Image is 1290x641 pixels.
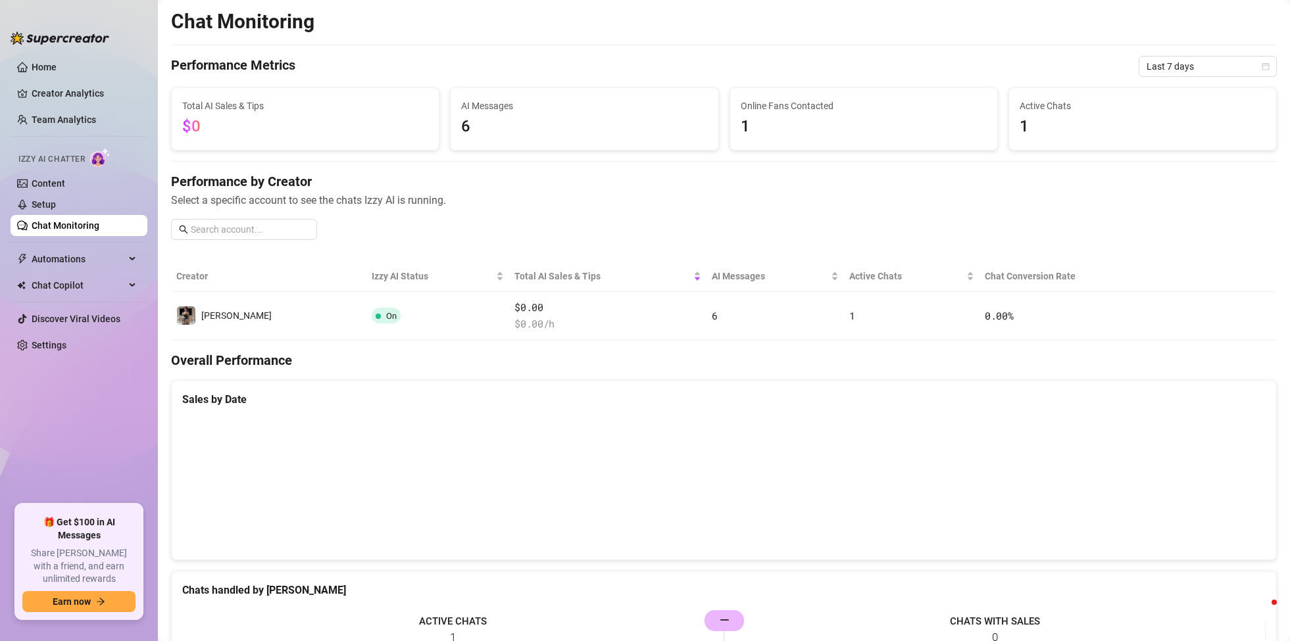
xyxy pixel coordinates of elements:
span: Automations [32,249,125,270]
a: Chat Monitoring [32,220,99,231]
a: Content [32,178,65,189]
span: $0 [182,117,201,135]
a: Creator Analytics [32,83,137,104]
div: Chats handled by [PERSON_NAME] [182,582,1266,598]
a: Settings [32,340,66,350]
th: AI Messages [707,261,843,292]
span: On [386,311,397,321]
span: 0.00 % [985,309,1014,322]
span: Izzy AI Status [372,269,493,283]
span: Total AI Sales & Tips [514,269,691,283]
th: Active Chats [844,261,980,292]
span: $ 0.00 /h [514,316,701,332]
span: Online Fans Contacted [741,99,987,113]
h4: Performance Metrics [171,56,295,77]
img: Chat Copilot [17,281,26,290]
span: AI Messages [461,99,707,113]
span: 🎁 Get $100 in AI Messages [22,516,136,542]
span: thunderbolt [17,254,28,264]
th: Izzy AI Status [366,261,509,292]
span: search [179,225,188,234]
span: 6 [461,114,707,139]
h2: Chat Monitoring [171,9,314,34]
span: Select a specific account to see the chats Izzy AI is running. [171,192,1277,208]
div: Sales by Date [182,391,1266,408]
span: Total AI Sales & Tips [182,99,428,113]
span: AI Messages [712,269,828,283]
span: $0.00 [514,300,701,316]
img: logo-BBDzfeDw.svg [11,32,109,45]
span: Izzy AI Chatter [18,153,85,166]
th: Chat Conversion Rate [980,261,1166,292]
span: Last 7 days [1147,57,1269,76]
h4: Performance by Creator [171,172,1277,191]
a: Team Analytics [32,114,96,125]
span: [PERSON_NAME] [201,310,272,321]
h4: Overall Performance [171,351,1277,369]
span: calendar [1262,62,1270,70]
span: Chat Copilot [32,275,125,296]
th: Creator [171,261,366,292]
span: Share [PERSON_NAME] with a friend, and earn unlimited rewards [22,547,136,586]
span: 6 [712,309,718,322]
span: 1 [849,309,855,322]
span: 1 [1020,114,1266,139]
img: Billie [177,306,195,325]
span: Active Chats [1020,99,1266,113]
a: Setup [32,199,56,210]
a: Discover Viral Videos [32,314,120,324]
span: Active Chats [849,269,964,283]
span: 1 [741,114,987,139]
button: Earn nowarrow-right [22,591,136,612]
iframe: Intercom live chat [1245,596,1277,628]
img: AI Chatter [90,148,111,167]
span: Earn now [53,596,91,607]
input: Search account... [191,222,309,237]
a: Home [32,62,57,72]
span: arrow-right [96,597,105,606]
th: Total AI Sales & Tips [509,261,707,292]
